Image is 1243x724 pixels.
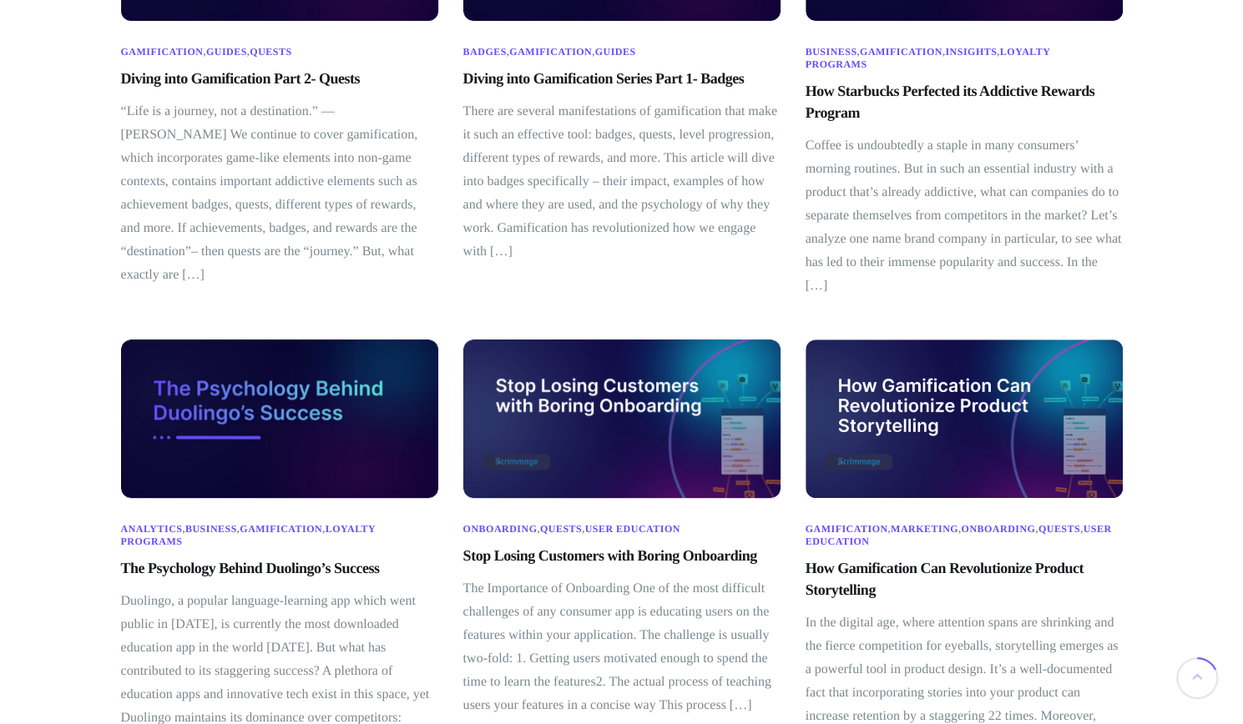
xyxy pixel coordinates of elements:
[806,523,888,535] a: Gamification
[806,339,1123,499] img: How gamification can revolutionize product storytelling
[595,46,636,58] a: Guides
[121,46,292,58] span: , ,
[121,523,428,548] span: , , ,
[121,412,438,425] a: The Psychology Behind Duolingo’s Success
[463,412,781,425] a: Stop Losing Customers with Boring Onboarding
[121,46,204,58] a: Gamification
[806,83,1095,121] a: How Starbucks Perfected its Addictive Rewards Program
[961,523,1035,535] a: Onboarding
[806,412,1123,425] a: How Gamification Can Revolutionize Product Storytelling
[206,46,247,58] a: Guides
[463,523,680,535] span: , ,
[463,547,757,564] a: Stop Losing Customers with Boring Onboarding
[250,46,291,58] a: Quests
[806,523,1112,547] a: User Education
[240,523,322,535] a: Gamification
[945,46,997,58] a: Insights
[806,46,857,58] a: Business
[540,523,582,535] a: Quests
[463,46,507,58] a: Badges
[806,46,1050,70] a: Loyalty Programs
[509,46,592,58] a: Gamification
[121,523,183,535] a: Analytics
[463,339,781,499] img: Stop losing customers with boring onboarding - thumbnail
[806,134,1123,298] p: Coffee is undoubtedly a staple in many consumers’ morning routines. But in such an essential indu...
[121,100,438,287] p: “Life is a journey, not a destination.” ― [PERSON_NAME] We continue to cover gamification, which ...
[806,46,1113,71] span: , , ,
[121,523,376,547] a: Loyalty Programs
[463,100,781,264] p: There are several manifestations of gamification that make it such an effective tool: badges, que...
[891,523,958,535] a: Marketing
[1038,523,1080,535] a: Quests
[806,523,1113,548] span: , , , ,
[121,70,361,87] a: Diving into Gamification Part 2- Quests
[463,523,538,535] a: Onboarding
[185,523,237,535] a: Business
[463,70,745,87] a: Diving into Gamification Series Part 1- Badges
[463,577,781,717] p: The Importance of Onboarding One of the most difficult challenges of any consumer app is educatin...
[860,46,942,58] a: Gamification
[585,523,680,535] a: User Education
[121,560,380,576] a: The Psychology Behind Duolingo’s Success
[806,560,1084,598] a: How Gamification Can Revolutionize Product Storytelling
[463,46,636,58] span: , ,
[121,339,438,499] img: Thumbnail Image - The Psychology Behind Duolingo's Success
